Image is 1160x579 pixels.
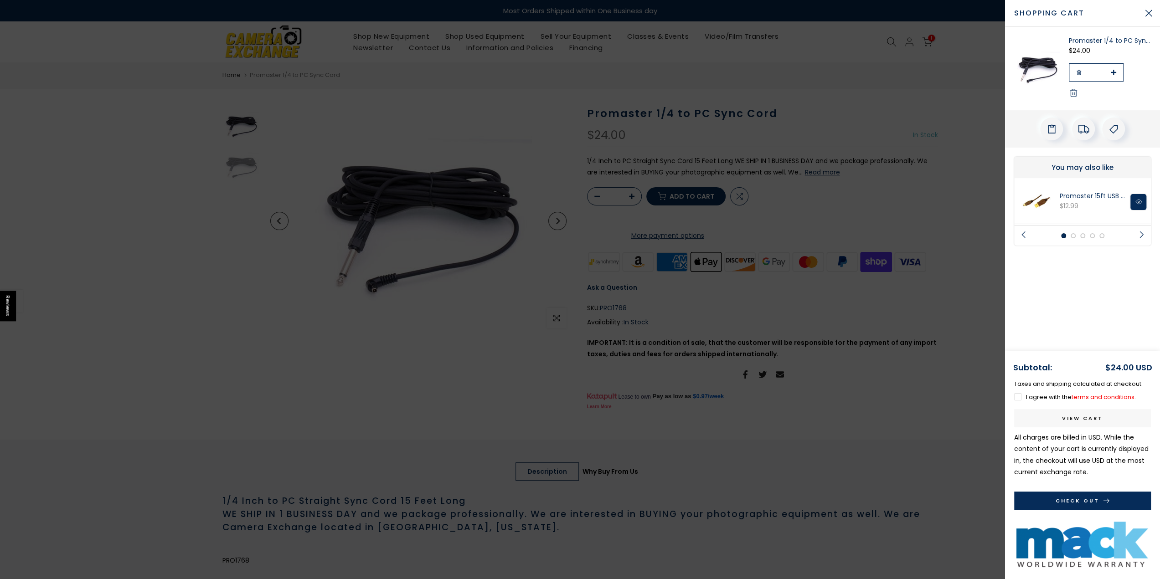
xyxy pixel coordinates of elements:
div: $12.99 [1060,200,1126,212]
li: Page dot 5 [1099,233,1104,238]
button: Previous [1014,225,1034,246]
p: Taxes and shipping calculated at checkout [1014,379,1151,389]
strong: Subtotal: [1013,362,1052,373]
a: Promaster 15ft USB A-MINI4B Cable [1060,192,1126,200]
img: Mack Used 2 Year Warranty Under $500 Warranty Mack Warranty MACKU259 [1014,519,1151,570]
li: Page dot 3 [1080,233,1085,238]
div: $24.00 [1069,45,1151,56]
img: Promaster 1/4 to PC Sync Cord Flash Units and Accessories - Flash Accessories Promaster PRO1768 [1014,36,1060,101]
a: terms and conditions [1072,393,1134,401]
li: Page dot 2 [1071,233,1076,238]
div: $24.00 USD [1105,360,1152,375]
img: Promaster 15ft USB A-MINI4B Cable Computer Accessories - Connecting Cables Promaster PRO3703 [1019,183,1055,219]
li: Page dot 4 [1090,233,1095,238]
span: Shopping cart [1014,8,1137,19]
p: All charges are billed in USD. While the content of your cart is currently displayed in , the che... [1014,432,1151,478]
a: View cart [1014,409,1151,427]
a: Promaster 1/4 to PC Sync Cord [1069,36,1151,45]
div: Add A Coupon [1102,118,1125,140]
div: You may also like [1014,157,1151,178]
button: Next [1131,225,1151,246]
li: Page dot 1 [1061,233,1066,238]
div: Add Order Note [1040,118,1063,140]
div: Estimate Shipping [1072,118,1095,140]
label: I agree with the . [1014,393,1136,401]
button: Check Out [1014,492,1151,510]
button: Close Cart [1137,2,1160,25]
